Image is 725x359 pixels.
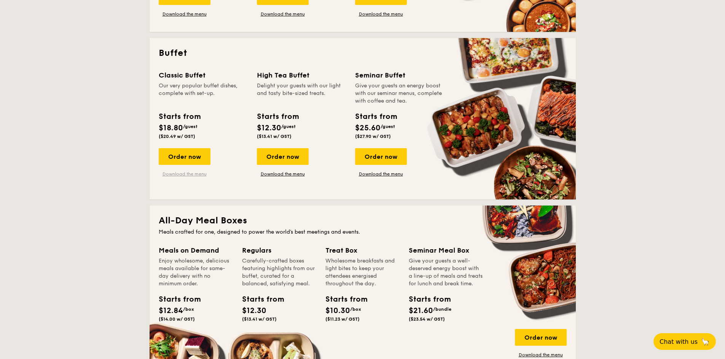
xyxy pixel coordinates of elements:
[325,294,360,305] div: Starts from
[409,294,443,305] div: Starts from
[257,148,309,165] div: Order now
[653,333,716,350] button: Chat with us🦙
[159,215,567,227] h2: All-Day Meal Boxes
[257,134,292,139] span: ($13.41 w/ GST)
[159,82,248,105] div: Our very popular buffet dishes, complete with set-up.
[381,124,395,129] span: /guest
[409,316,445,322] span: ($23.54 w/ GST)
[159,11,210,17] a: Download the menu
[257,111,298,122] div: Starts from
[159,134,195,139] span: ($20.49 w/ GST)
[257,82,346,105] div: Delight your guests with our light and tasty bite-sized treats.
[159,171,210,177] a: Download the menu
[355,111,397,122] div: Starts from
[281,124,296,129] span: /guest
[257,11,309,17] a: Download the menu
[242,316,277,322] span: ($13.41 w/ GST)
[350,307,361,312] span: /box
[159,294,193,305] div: Starts from
[433,307,451,312] span: /bundle
[355,134,391,139] span: ($27.90 w/ GST)
[325,316,360,322] span: ($11.23 w/ GST)
[701,337,710,346] span: 🦙
[355,70,444,81] div: Seminar Buffet
[257,171,309,177] a: Download the menu
[159,257,233,288] div: Enjoy wholesome, delicious meals available for same-day delivery with no minimum order.
[242,245,316,256] div: Regulars
[159,148,210,165] div: Order now
[660,338,698,345] span: Chat with us
[159,123,183,133] span: $18.80
[409,257,483,288] div: Give your guests a well-deserved energy boost with a line-up of meals and treats for lunch and br...
[355,148,407,165] div: Order now
[325,257,400,288] div: Wholesome breakfasts and light bites to keep your attendees energised throughout the day.
[242,257,316,288] div: Carefully-crafted boxes featuring highlights from our buffet, curated for a balanced, satisfying ...
[409,245,483,256] div: Seminar Meal Box
[257,70,346,81] div: High Tea Buffet
[242,294,276,305] div: Starts from
[355,171,407,177] a: Download the menu
[159,306,183,315] span: $12.84
[515,352,567,358] a: Download the menu
[159,245,233,256] div: Meals on Demand
[159,228,567,236] div: Meals crafted for one, designed to power the world's best meetings and events.
[355,123,381,133] span: $25.60
[355,82,444,105] div: Give your guests an energy boost with our seminar menus, complete with coffee and tea.
[159,111,200,122] div: Starts from
[159,47,567,59] h2: Buffet
[159,316,195,322] span: ($14.00 w/ GST)
[257,123,281,133] span: $12.30
[183,124,198,129] span: /guest
[325,245,400,256] div: Treat Box
[409,306,433,315] span: $21.60
[325,306,350,315] span: $10.30
[355,11,407,17] a: Download the menu
[159,70,248,81] div: Classic Buffet
[242,306,266,315] span: $12.30
[515,329,567,346] div: Order now
[183,307,194,312] span: /box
